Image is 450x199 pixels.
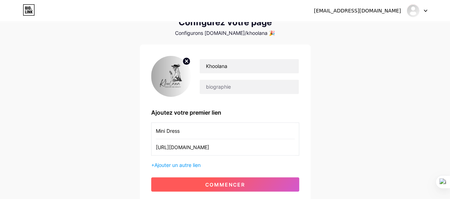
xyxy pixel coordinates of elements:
[156,123,295,139] input: Nom du lien (Mon Instagram)
[179,17,272,27] font: Configurez votre page
[151,56,191,97] img: profile pic
[205,182,245,188] font: commencer
[154,162,201,168] font: Ajouter un autre lien
[151,109,221,116] font: Ajoutez votre premier lien
[314,8,401,14] font: [EMAIL_ADDRESS][DOMAIN_NAME]
[200,59,298,73] input: Votre nom
[156,139,295,155] input: URL (https://instagram.com/votrenom)
[151,177,299,192] button: commencer
[406,4,420,17] img: Khoolana
[200,80,298,94] input: biographie
[175,30,275,36] font: Configurons [DOMAIN_NAME]/khoolana 🎉
[151,162,154,168] font: +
